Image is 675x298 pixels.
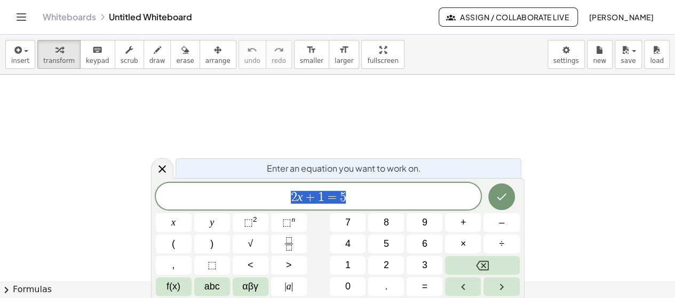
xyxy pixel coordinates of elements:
span: 0 [345,279,351,294]
button: 7 [330,213,366,232]
sup: n [291,215,295,223]
button: Square root [233,235,268,253]
button: format_sizelarger [329,40,359,69]
button: fullscreen [361,40,404,69]
button: . [368,277,404,296]
button: 4 [330,235,366,253]
span: 1 [318,191,324,204]
button: Greater than [271,256,307,275]
span: > [286,258,292,272]
span: 2 [291,191,297,204]
span: 2 [384,258,389,272]
button: scrub [115,40,144,69]
span: keypad [86,57,109,65]
button: Toggle navigation [13,9,30,26]
button: Superscript [271,213,307,232]
span: Enter an equation you want to work on. [267,162,421,175]
button: load [644,40,670,69]
span: redo [272,57,286,65]
button: Greek alphabet [233,277,268,296]
i: undo [247,44,257,57]
button: Equals [407,277,442,296]
button: Times [445,235,481,253]
button: Divide [483,235,519,253]
button: keyboardkeypad [80,40,115,69]
span: f(x) [166,279,180,294]
button: transform [37,40,81,69]
span: settings [553,57,579,65]
button: format_sizesmaller [294,40,329,69]
button: Squared [233,213,268,232]
span: larger [335,57,353,65]
span: 5 [384,237,389,251]
span: smaller [300,57,323,65]
button: Assign / Collaborate Live [439,7,578,27]
span: ( [172,237,175,251]
span: αβγ [242,279,258,294]
span: arrange [205,57,231,65]
i: format_size [306,44,316,57]
button: insert [5,40,35,69]
button: 5 [368,235,404,253]
button: 6 [407,235,442,253]
button: new [587,40,613,69]
span: = [324,191,340,204]
span: transform [43,57,75,65]
button: Functions [156,277,192,296]
button: 3 [407,256,442,275]
button: 8 [368,213,404,232]
button: 1 [330,256,366,275]
button: 0 [330,277,366,296]
span: ⬚ [244,217,253,228]
button: Left arrow [445,277,481,296]
span: + [303,191,318,204]
span: save [621,57,636,65]
button: x [156,213,192,232]
button: Alphabet [194,277,230,296]
button: redoredo [266,40,292,69]
span: scrub [121,57,138,65]
button: Placeholder [194,256,230,275]
a: Whiteboards [43,12,96,22]
span: ) [210,237,213,251]
button: Backspace [445,256,519,275]
span: insert [11,57,29,65]
button: undoundo [239,40,266,69]
span: 8 [384,215,389,230]
span: x [171,215,176,230]
span: 3 [422,258,427,272]
button: ) [194,235,230,253]
button: 2 [368,256,404,275]
span: new [593,57,606,65]
span: undo [244,57,260,65]
span: , [172,258,175,272]
span: draw [149,57,165,65]
span: [PERSON_NAME] [589,12,654,22]
span: Assign / Collaborate Live [448,12,569,22]
span: a [284,279,293,294]
button: draw [144,40,171,69]
button: Fraction [271,235,307,253]
button: save [615,40,642,69]
span: ⬚ [208,258,217,272]
span: 6 [422,237,427,251]
span: – [499,215,504,230]
span: | [291,281,293,292]
span: load [650,57,664,65]
button: , [156,256,192,275]
button: [PERSON_NAME] [580,7,662,27]
button: erase [170,40,200,69]
i: keyboard [92,44,102,57]
var: x [297,190,303,204]
span: < [248,258,253,272]
span: = [422,279,428,294]
span: . [385,279,387,294]
button: ( [156,235,192,253]
button: settings [547,40,585,69]
span: 7 [345,215,351,230]
span: 5 [339,191,346,204]
button: Absolute value [271,277,307,296]
span: 1 [345,258,351,272]
span: ⬚ [282,217,291,228]
span: ÷ [499,237,504,251]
